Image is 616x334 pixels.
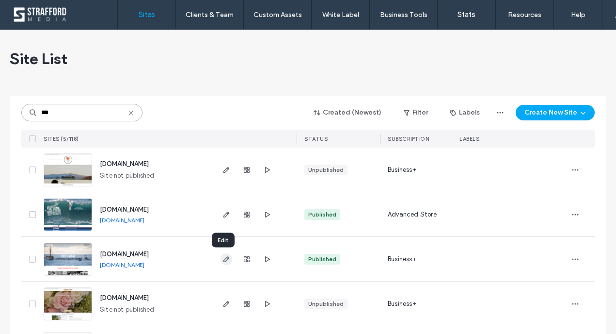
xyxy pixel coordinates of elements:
[253,11,302,19] label: Custom Assets
[139,10,155,19] label: Sites
[388,210,437,219] span: Advanced Store
[100,250,149,258] a: [DOMAIN_NAME]
[388,165,416,175] span: Business+
[571,11,585,19] label: Help
[322,11,359,19] label: White Label
[212,233,235,248] div: Edit
[388,299,416,309] span: Business+
[308,255,336,264] div: Published
[305,105,390,120] button: Created (Newest)
[10,49,67,68] span: Site List
[459,135,479,142] span: LABELS
[186,11,234,19] label: Clients & Team
[100,160,149,167] a: [DOMAIN_NAME]
[516,105,595,120] button: Create New Site
[100,261,144,268] a: [DOMAIN_NAME]
[508,11,541,19] label: Resources
[44,135,79,142] span: SITES (5/118)
[458,10,475,19] label: Stats
[100,206,149,213] a: [DOMAIN_NAME]
[22,7,42,16] span: Help
[100,217,144,224] a: [DOMAIN_NAME]
[100,305,155,315] span: Site not published
[442,105,489,120] button: Labels
[380,11,427,19] label: Business Tools
[308,166,344,174] div: Unpublished
[388,254,416,264] span: Business+
[308,300,344,308] div: Unpublished
[100,294,149,301] a: [DOMAIN_NAME]
[304,135,328,142] span: STATUS
[388,135,429,142] span: SUBSCRIPTION
[100,171,155,181] span: Site not published
[308,210,336,219] div: Published
[394,105,438,120] button: Filter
